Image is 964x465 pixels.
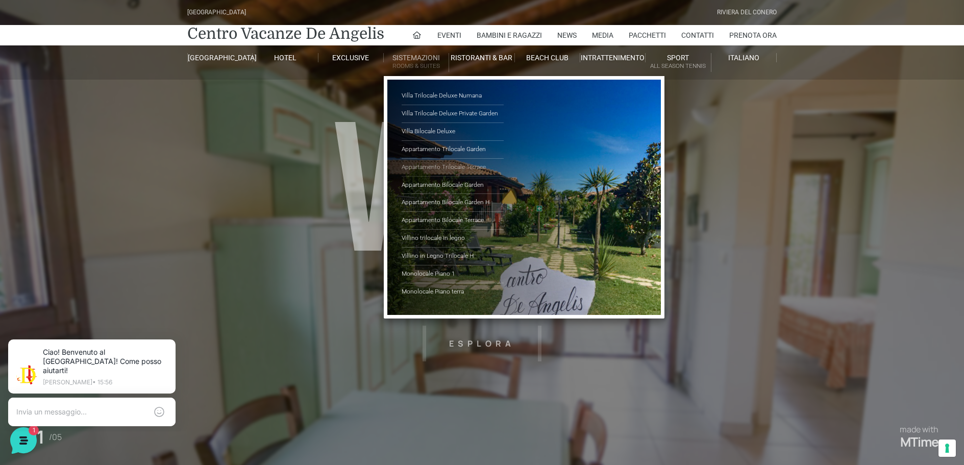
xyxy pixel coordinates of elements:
[8,45,171,65] p: La nostra missione è rendere la tua esperienza straordinaria!
[557,25,577,45] a: News
[91,82,188,90] a: [DEMOGRAPHIC_DATA] tutto
[728,54,759,62] span: Italiano
[8,425,39,456] iframe: Customerly Messenger Launcher
[109,169,188,178] a: Apri Centro Assistenza
[402,230,504,248] a: Villino trilocale in legno
[729,25,777,45] a: Prenota Ora
[477,25,542,45] a: Bambini e Ragazzi
[102,327,109,334] span: 1
[157,342,172,351] p: Aiuto
[402,105,504,123] a: Villa Trilocale Deluxe Private Garden
[12,94,192,125] a: [PERSON_NAME]Ciao! Benvenuto al [GEOGRAPHIC_DATA]! Come posso aiutarti!3 min fa1
[402,283,504,301] a: Monolocale Piano terra
[16,129,188,149] button: Inizia una conversazione
[49,20,174,48] p: Ciao! Benvenuto al [GEOGRAPHIC_DATA]! Come posso aiutarti!
[16,99,37,119] img: light
[580,53,646,62] a: Intrattenimento
[16,169,80,178] span: Trova una risposta
[88,342,116,351] p: Messaggi
[515,53,580,62] a: Beach Club
[187,53,253,62] a: [GEOGRAPHIC_DATA]
[49,52,174,58] p: [PERSON_NAME] • 15:56
[402,177,504,194] a: Appartamento Bilocale Garden
[900,434,938,450] a: MTime
[22,38,43,58] img: light
[717,8,777,17] div: Riviera Del Conero
[71,328,134,351] button: 1Messaggi
[43,98,159,108] span: [PERSON_NAME]
[133,328,196,351] button: Aiuto
[592,25,613,45] a: Media
[23,191,167,202] input: Cerca un articolo...
[402,123,504,141] a: Villa Bilocale Deluxe
[646,61,710,71] small: All Season Tennis
[402,87,504,105] a: Villa Trilocale Deluxe Numana
[449,53,514,62] a: Ristoranti & Bar
[8,328,71,351] button: Home
[402,159,504,177] a: Appartamento Trilocale Terrace
[43,110,159,120] p: Ciao! Benvenuto al [GEOGRAPHIC_DATA]! Come posso aiutarti!
[402,212,504,230] a: Appartamento Bilocale Terrace
[938,439,956,457] button: Le tue preferenze relative al consenso per le tecnologie di tracciamento
[187,23,384,44] a: Centro Vacanze De Angelis
[711,53,777,62] a: Italiano
[187,8,246,17] div: [GEOGRAPHIC_DATA]
[402,141,504,159] a: Appartamento Trilocale Garden
[646,53,711,72] a: SportAll Season Tennis
[318,53,384,62] a: Exclusive
[402,265,504,283] a: Monolocale Piano 1
[165,98,188,107] p: 3 min fa
[681,25,714,45] a: Contatti
[402,194,504,212] a: Appartamento Bilocale Garden H
[402,248,504,265] a: Villino in Legno Trilocale H
[384,61,449,71] small: Rooms & Suites
[437,25,461,45] a: Eventi
[16,82,87,90] span: Le tue conversazioni
[253,53,318,62] a: Hotel
[66,135,151,143] span: Inizia una conversazione
[178,110,188,120] span: 1
[629,25,666,45] a: Pacchetti
[31,342,48,351] p: Home
[8,8,171,41] h2: Ciao da De Angelis Resort 👋
[384,53,449,72] a: SistemazioniRooms & Suites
